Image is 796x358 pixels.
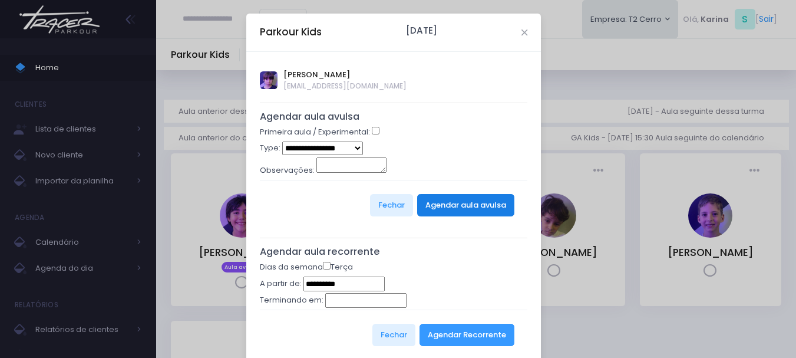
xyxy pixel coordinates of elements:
[260,294,323,306] label: Terminando em:
[260,142,280,154] label: Type:
[260,165,315,176] label: Observações:
[521,29,527,35] button: Close
[420,324,514,346] button: Agendar Recorrente
[260,246,528,258] h5: Agendar aula recorrente
[406,25,437,36] h6: [DATE]
[417,194,514,216] button: Agendar aula avulsa
[283,69,407,81] span: [PERSON_NAME]
[260,278,302,290] label: A partir de:
[260,25,322,40] h5: Parkour Kids
[372,324,415,346] button: Fechar
[370,194,413,216] button: Fechar
[283,81,407,91] span: [EMAIL_ADDRESS][DOMAIN_NAME]
[260,126,370,138] label: Primeira aula / Experimental:
[323,261,353,273] label: Terça
[323,262,331,270] input: Terça
[260,111,528,123] h5: Agendar aula avulsa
